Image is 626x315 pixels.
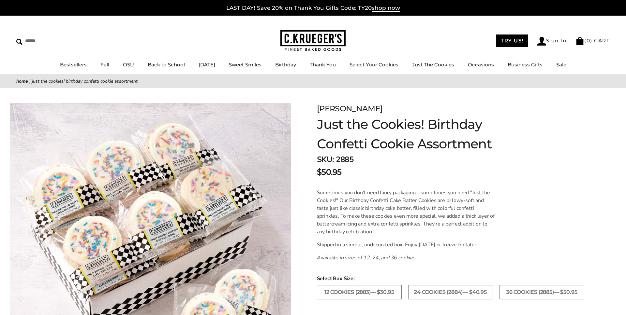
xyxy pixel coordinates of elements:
[317,241,495,249] p: Shipped in a simple, undecorated box. Enjoy [DATE] or freeze for later.
[280,30,346,51] img: C.KRUEGER'S
[148,62,185,68] a: Back to School
[16,39,22,45] img: Search
[508,62,543,68] a: Business Gifts
[587,37,590,44] span: 0
[199,62,215,68] a: [DATE]
[336,154,353,165] span: 2885
[317,189,495,236] p: Sometimes you don't need fancy packaging—sometimes you need "Just the Cookies!" Our Birthday Conf...
[317,275,610,282] span: Select Box Size:
[123,62,134,68] a: OSU
[317,285,402,299] label: 12 COOKIES (2883)— $30.95
[575,37,584,45] img: Bag
[16,77,610,85] nav: breadcrumbs
[310,62,336,68] a: Thank You
[32,78,138,84] span: Just the Cookies! Birthday Confetti Cookie Assortment
[317,154,334,165] strong: SKU:
[29,78,31,84] span: |
[16,36,94,46] input: Search
[275,62,296,68] a: Birthday
[408,285,493,299] label: 24 COOKIES (2884)— $40.95
[468,62,494,68] a: Occasions
[350,62,398,68] a: Select Your Cookies
[317,254,417,261] em: Available in sizes of 12, 24, and 36 cookies.
[226,5,400,12] a: LAST DAY! Save 20% on Thank You Gifts Code: TY20shop now
[499,285,584,299] label: 36 COOKIES (2885)— $50.95
[60,62,87,68] a: Bestsellers
[100,62,109,68] a: Fall
[317,115,525,154] h1: Just the Cookies! Birthday Confetti Cookie Assortment
[537,37,546,46] img: Account
[229,62,261,68] a: Sweet Smiles
[496,34,528,47] a: TRY US!
[317,166,342,178] span: $50.95
[537,37,567,46] a: Sign In
[16,78,28,84] a: Home
[372,5,400,12] span: shop now
[412,62,454,68] a: Just The Cookies
[575,37,610,44] a: (0) CART
[317,103,525,115] div: [PERSON_NAME]
[556,62,566,68] a: Sale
